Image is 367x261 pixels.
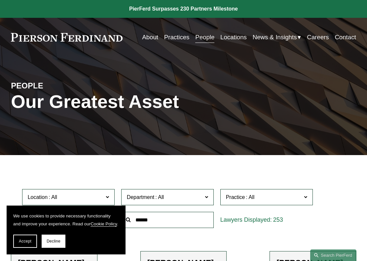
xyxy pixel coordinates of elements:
[253,32,297,43] span: News & Insights
[11,91,241,112] h1: Our Greatest Asset
[164,31,190,43] a: Practices
[19,239,31,244] span: Accept
[307,31,329,43] a: Careers
[273,216,283,223] span: 253
[91,221,117,226] a: Cookie Policy
[47,239,60,244] span: Decline
[195,31,214,43] a: People
[335,31,356,43] a: Contact
[226,194,245,200] span: Practice
[11,81,97,91] h4: PEOPLE
[42,235,65,248] button: Decline
[220,31,247,43] a: Locations
[142,31,158,43] a: About
[13,235,37,248] button: Accept
[28,194,48,200] span: Location
[310,249,356,261] a: Search this site
[13,212,119,228] p: We use cookies to provide necessary functionality and improve your experience. Read our .
[127,194,155,200] span: Department
[7,206,126,254] section: Cookie banner
[253,31,301,43] a: folder dropdown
